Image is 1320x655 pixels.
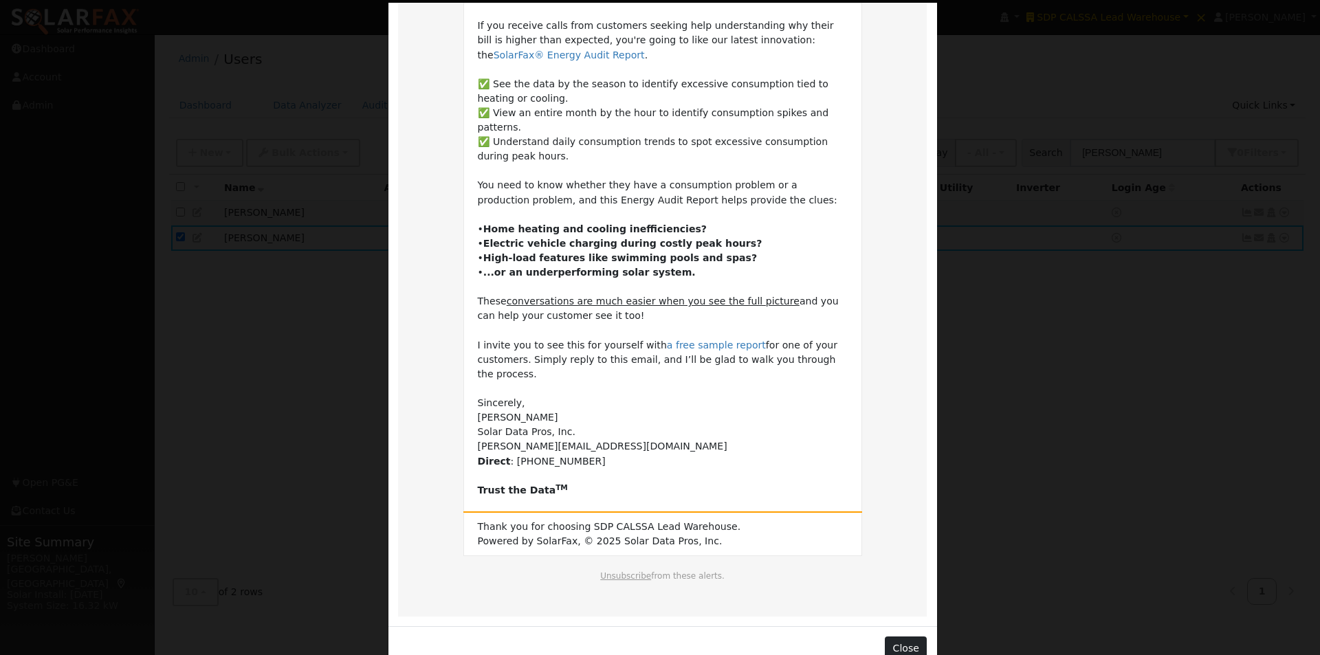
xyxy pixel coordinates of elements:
sup: TM [555,483,568,491]
a: SolarFax® Energy Audit Report [494,49,645,60]
a: a free sample report [667,340,766,351]
a: Unsubscribe [600,571,651,581]
b: High-load features like swimming pools and spas? [483,252,757,263]
b: Electric vehicle charging during costly peak hours? [483,238,762,249]
b: ...or an underperforming solar system. [483,267,696,278]
b: Home heating and cooling inefficiencies? [483,223,707,234]
td: from these alerts. [477,570,848,596]
span: Thank you for choosing SDP CALSSA Lead Warehouse. Powered by SolarFax, © 2025 Solar Data Pros, Inc. [478,520,741,548]
u: conversations are much easier when you see the full picture [507,296,800,307]
b: Trust the Data [478,485,568,496]
b: Direct [478,456,511,467]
